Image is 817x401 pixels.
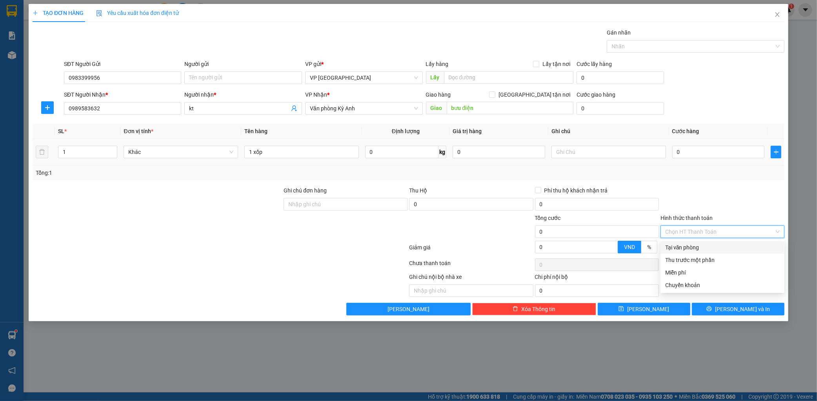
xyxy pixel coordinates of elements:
button: plus [771,146,781,158]
div: SĐT Người Gửi [64,60,182,68]
span: Lấy [426,71,444,84]
span: [PERSON_NAME] [627,305,669,313]
div: Chuyển khoản [665,281,780,289]
span: Giá trị hàng [453,128,482,134]
input: Dọc đường [444,71,573,84]
span: SL [58,128,64,134]
span: Lấy tận nơi [539,60,573,68]
label: Ghi chú đơn hàng [284,187,327,194]
span: % [647,244,651,250]
button: Close [766,4,788,26]
label: Gán nhãn [607,29,631,36]
span: delete [513,306,518,312]
div: Tổng: 1 [36,168,315,177]
div: Người nhận [184,90,302,99]
span: Lấy hàng [426,61,449,67]
div: Chưa thanh toán [409,259,534,273]
span: Định lượng [392,128,420,134]
div: VP gửi [305,60,423,68]
span: Văn phòng Kỳ Anh [310,103,418,114]
label: Hình thức thanh toán [661,215,713,221]
input: Dọc đường [447,102,573,114]
span: kg [439,146,446,158]
input: Cước giao hàng [577,102,664,115]
span: [PERSON_NAME] và In [715,305,770,313]
th: Ghi chú [548,124,669,139]
input: 0 [453,146,545,158]
span: Xóa Thông tin [521,305,555,313]
div: Chi phí nội bộ [535,273,659,284]
button: save[PERSON_NAME] [598,303,690,315]
img: icon [96,10,102,16]
input: VD: Bàn, Ghế [244,146,359,158]
span: VP Nhận [305,92,327,98]
span: plus [771,149,781,155]
span: printer [706,306,712,312]
div: Người gửi [184,60,302,68]
span: Tên hàng [244,128,267,134]
span: Yêu cầu xuất hóa đơn điện tử [96,10,179,16]
span: Giao [426,102,447,114]
span: TẠO ĐƠN HÀNG [33,10,84,16]
input: Cước lấy hàng [577,71,664,84]
span: plus [33,10,38,16]
label: Cước lấy hàng [577,61,612,67]
button: delete [36,146,48,158]
div: Ghi chú nội bộ nhà xe [409,273,533,284]
span: plus [42,104,53,111]
button: [PERSON_NAME] [346,303,470,315]
input: Nhập ghi chú [409,284,533,297]
button: plus [41,101,54,114]
li: In ngày: 12:13 13/09 [4,58,91,69]
span: Đơn vị tính [124,128,153,134]
span: save [619,306,624,312]
div: Miễn phí [665,268,780,277]
span: [GEOGRAPHIC_DATA] tận nơi [495,90,573,99]
span: Thu Hộ [409,187,427,194]
div: Thu trước một phần [665,256,780,264]
div: Giảm giá [409,243,534,257]
span: Phí thu hộ khách nhận trả [541,186,611,195]
span: user-add [291,105,297,112]
span: Khác [128,146,233,158]
span: VP Mỹ Đình [310,72,418,84]
label: Cước giao hàng [577,92,615,98]
button: printer[PERSON_NAME] và In [692,303,784,315]
span: VND [624,244,635,250]
span: Cước hàng [672,128,699,134]
li: [PERSON_NAME] [4,47,91,58]
button: deleteXóa Thông tin [472,303,596,315]
span: close [774,11,781,18]
div: Tại văn phòng [665,243,780,252]
div: SĐT Người Nhận [64,90,182,99]
span: Tổng cước [535,215,561,221]
input: Ghi chú đơn hàng [284,198,408,211]
input: Ghi Chú [551,146,666,158]
span: [PERSON_NAME] [388,305,429,313]
span: Giao hàng [426,92,451,98]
